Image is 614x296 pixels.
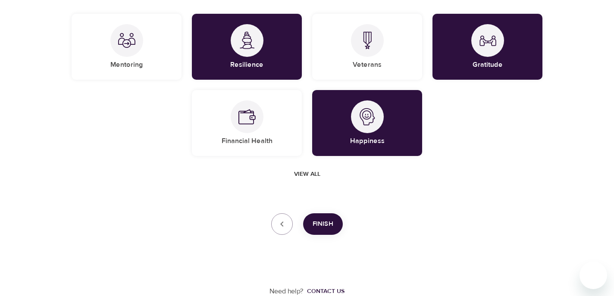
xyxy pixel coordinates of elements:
[192,14,302,80] div: ResilienceResilience
[473,60,503,69] h5: Gratitude
[479,32,496,49] img: Gratitude
[303,213,343,235] button: Finish
[307,287,345,296] div: Contact us
[313,218,333,230] span: Finish
[312,90,422,156] div: HappinessHappiness
[432,14,542,80] div: GratitudeGratitude
[238,108,256,125] img: Financial Health
[353,60,382,69] h5: Veterans
[291,166,324,182] button: View all
[359,108,376,125] img: Happiness
[118,32,135,49] img: Mentoring
[72,14,182,80] div: MentoringMentoring
[230,60,263,69] h5: Resilience
[312,14,422,80] div: VeteransVeterans
[350,137,385,146] h5: Happiness
[238,31,256,49] img: Resilience
[222,137,273,146] h5: Financial Health
[304,287,345,296] a: Contact us
[359,31,376,49] img: Veterans
[110,60,143,69] h5: Mentoring
[580,262,607,289] iframe: Button to launch messaging window
[192,90,302,156] div: Financial HealthFinancial Health
[294,169,320,180] span: View all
